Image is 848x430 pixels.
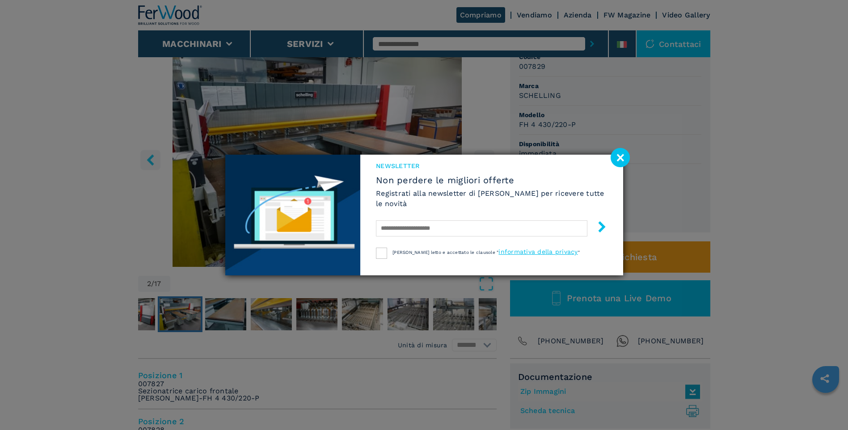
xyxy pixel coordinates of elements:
span: " [578,250,580,255]
a: informativa della privacy [498,248,578,255]
button: submit-button [587,218,608,239]
img: Newsletter image [225,155,361,275]
span: [PERSON_NAME] letto e accettato le clausole " [392,250,498,255]
span: NEWSLETTER [376,161,607,170]
h6: Registrati alla newsletter di [PERSON_NAME] per ricevere tutte le novità [376,188,607,209]
span: Non perdere le migliori offerte [376,175,607,185]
